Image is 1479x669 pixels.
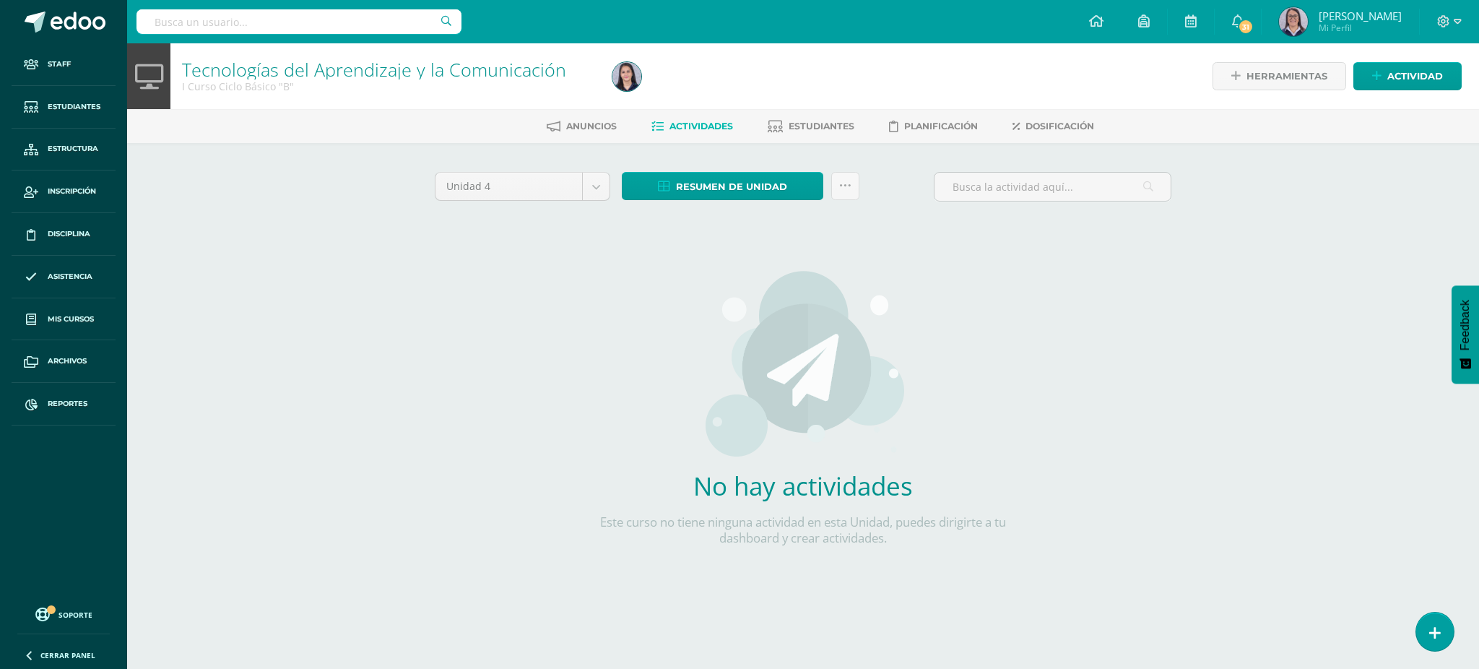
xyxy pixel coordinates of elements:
span: Mis cursos [48,314,94,325]
a: Actividad [1353,62,1462,90]
span: Dosificación [1025,121,1094,131]
h2: No hay actividades [590,469,1016,503]
img: 541f4cb79db491c2b700252b74bef2c7.png [612,62,641,91]
a: Resumen de unidad [622,172,823,200]
span: Soporte [58,610,92,620]
a: Tecnologías del Aprendizaje y la Comunicación [182,57,566,82]
a: Reportes [12,383,116,426]
p: Este curso no tiene ninguna actividad en esta Unidad, puedes dirigirte a tu dashboard y crear act... [590,514,1016,546]
a: Archivos [12,340,116,383]
span: Unidad 4 [446,173,571,200]
span: Planificación [904,121,978,131]
span: [PERSON_NAME] [1319,9,1402,23]
a: Dosificación [1012,115,1094,138]
span: Herramientas [1246,63,1327,90]
a: Actividades [651,115,733,138]
a: Estudiantes [12,86,116,129]
span: Feedback [1459,300,1472,350]
div: I Curso Ciclo Básico 'B' [182,79,595,93]
a: Asistencia [12,256,116,298]
span: Estudiantes [48,101,100,113]
a: Staff [12,43,116,86]
input: Busca la actividad aquí... [934,173,1171,201]
span: Staff [48,59,71,70]
span: Actividades [669,121,733,131]
button: Feedback - Mostrar encuesta [1452,285,1479,384]
span: Estructura [48,143,98,155]
span: 31 [1238,19,1254,35]
span: Anuncios [566,121,617,131]
span: Mi Perfil [1319,22,1402,34]
a: Estructura [12,129,116,171]
a: Herramientas [1213,62,1346,90]
span: Reportes [48,398,87,410]
h1: Tecnologías del Aprendizaje y la Comunicación [182,59,595,79]
span: Cerrar panel [40,650,95,660]
span: Inscripción [48,186,96,197]
img: 748d42d9fff1f6c6ec16339a92392ca2.png [1279,7,1308,36]
span: Actividad [1387,63,1443,90]
a: Unidad 4 [435,173,610,200]
a: Inscripción [12,171,116,213]
img: activities.png [701,269,906,457]
span: Resumen de unidad [676,173,787,200]
a: Anuncios [547,115,617,138]
a: Soporte [17,604,110,623]
a: Disciplina [12,213,116,256]
span: Archivos [48,355,87,367]
input: Busca un usuario... [136,9,461,34]
span: Disciplina [48,228,90,240]
a: Mis cursos [12,298,116,341]
a: Estudiantes [768,115,854,138]
a: Planificación [889,115,978,138]
span: Estudiantes [789,121,854,131]
span: Asistencia [48,271,92,282]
